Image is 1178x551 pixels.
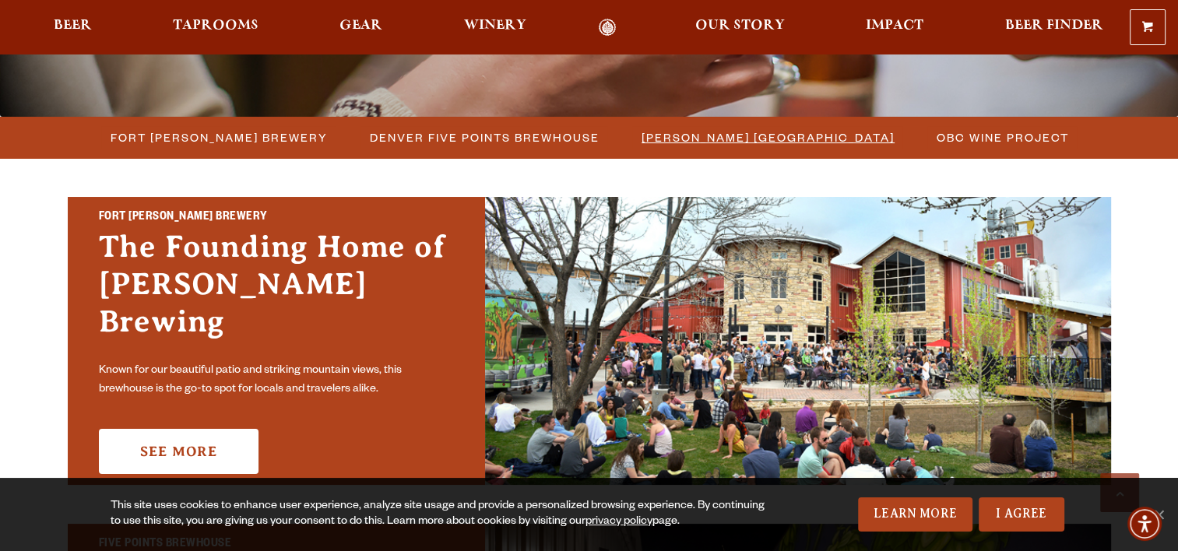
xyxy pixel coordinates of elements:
div: This site uses cookies to enhance user experience, analyze site usage and provide a personalized ... [111,499,771,530]
a: See More [99,429,258,474]
a: privacy policy [585,516,652,528]
a: OBC Wine Project [927,126,1077,149]
h3: The Founding Home of [PERSON_NAME] Brewing [99,228,454,356]
a: Our Story [685,19,795,37]
h2: Fort [PERSON_NAME] Brewery [99,208,454,228]
a: Winery [454,19,536,37]
a: Taprooms [163,19,269,37]
span: Our Story [695,19,785,32]
a: Scroll to top [1100,473,1139,512]
a: Fort [PERSON_NAME] Brewery [101,126,336,149]
span: Taprooms [173,19,258,32]
span: OBC Wine Project [937,126,1069,149]
a: Odell Home [578,19,637,37]
a: Beer [44,19,102,37]
span: Beer Finder [1004,19,1102,32]
span: Denver Five Points Brewhouse [370,126,600,149]
a: Learn More [858,497,972,532]
p: Known for our beautiful patio and striking mountain views, this brewhouse is the go-to spot for l... [99,362,454,399]
a: [PERSON_NAME] [GEOGRAPHIC_DATA] [632,126,902,149]
div: Accessibility Menu [1127,507,1162,541]
span: Winery [464,19,526,32]
a: Impact [856,19,934,37]
a: Beer Finder [994,19,1113,37]
span: Gear [339,19,382,32]
a: Denver Five Points Brewhouse [360,126,607,149]
span: Beer [54,19,92,32]
span: Fort [PERSON_NAME] Brewery [111,126,328,149]
img: Fort Collins Brewery & Taproom' [485,197,1111,485]
a: Gear [329,19,392,37]
span: Impact [866,19,923,32]
a: I Agree [979,497,1064,532]
span: [PERSON_NAME] [GEOGRAPHIC_DATA] [642,126,895,149]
